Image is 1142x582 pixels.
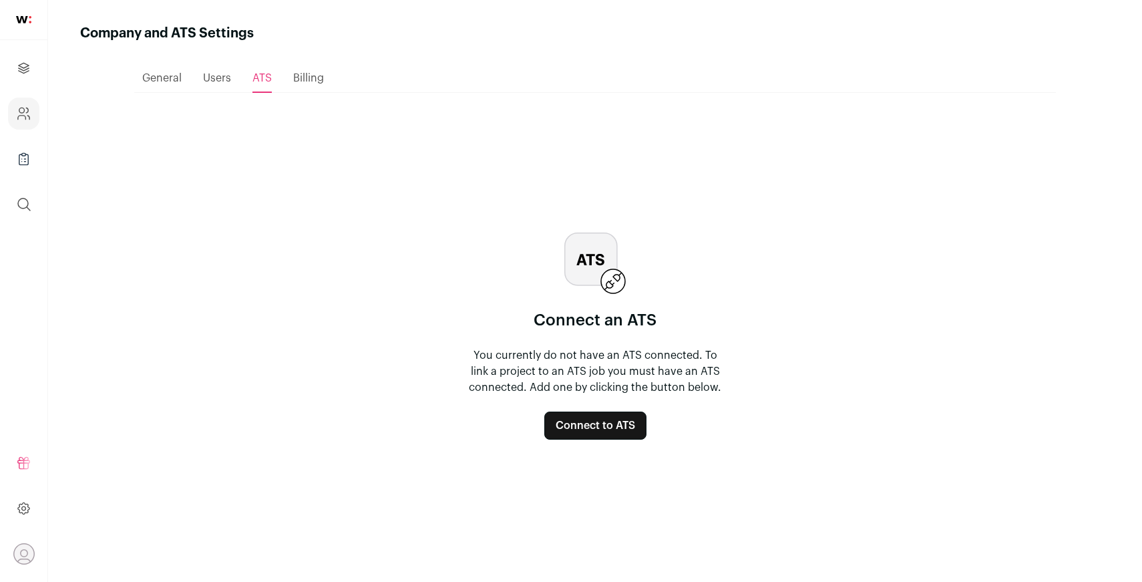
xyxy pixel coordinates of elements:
[467,347,723,396] p: You currently do not have an ATS connected. To link a project to an ATS job you must have an ATS ...
[293,73,324,84] span: Billing
[203,65,231,92] a: Users
[142,65,182,92] a: General
[142,73,182,84] span: General
[16,16,31,23] img: wellfound-shorthand-0d5821cbd27db2630d0214b213865d53afaa358527fdda9d0ea32b1df1b89c2c.svg
[534,310,656,331] p: Connect an ATS
[544,412,646,440] button: Connect to ATS
[252,73,272,84] span: ATS
[8,143,39,175] a: Company Lists
[203,73,231,84] span: Users
[293,65,324,92] a: Billing
[8,98,39,130] a: Company and ATS Settings
[80,24,254,43] h1: Company and ATS Settings
[13,543,35,565] button: Open dropdown
[8,52,39,84] a: Projects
